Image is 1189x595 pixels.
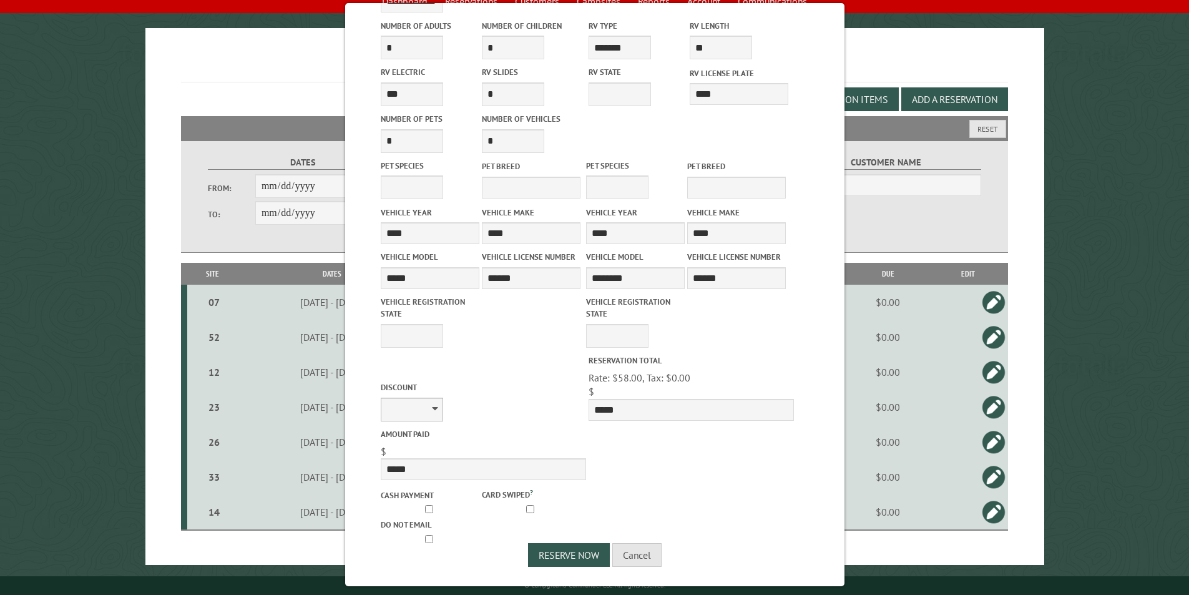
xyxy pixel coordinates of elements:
div: [DATE] - [DATE] [240,506,424,518]
label: Do not email [381,519,479,531]
label: Vehicle Year [586,207,685,219]
h1: Reservations [181,48,1009,82]
label: Number of Adults [381,20,479,32]
label: Pet breed [687,160,786,172]
th: Dates [238,263,426,285]
span: Rate: $58.00, Tax: $0.00 [589,371,690,384]
a: ? [530,488,533,496]
div: 14 [192,506,236,518]
label: RV Slides [482,66,580,78]
label: Pet species [586,160,685,172]
span: $ [589,385,594,398]
div: 26 [192,436,236,448]
label: Pet species [381,160,479,172]
label: Amount paid [381,428,586,440]
label: From: [208,182,255,194]
label: Cash payment [381,489,479,501]
h2: Filters [181,116,1009,140]
label: RV Electric [381,66,479,78]
label: Vehicle Registration state [586,296,685,320]
td: $0.00 [848,390,927,425]
label: Card swiped [482,487,580,501]
label: RV License Plate [690,67,788,79]
label: Vehicle Make [687,207,786,219]
th: Due [848,263,927,285]
div: 33 [192,471,236,483]
td: $0.00 [848,285,927,320]
td: $0.00 [848,425,927,460]
label: Vehicle License Number [482,251,580,263]
label: RV Type [589,20,687,32]
label: Customer Name [791,155,981,170]
label: Pet breed [482,160,580,172]
div: 23 [192,401,236,413]
label: Dates [208,155,398,170]
button: Add a Reservation [901,87,1008,111]
div: 52 [192,331,236,343]
small: © Campground Commander LLC. All rights reserved. [524,581,665,589]
label: RV State [589,66,687,78]
th: Edit [927,263,1008,285]
td: $0.00 [848,494,927,530]
button: Reserve Now [528,543,610,567]
label: Vehicle Make [482,207,580,219]
label: Vehicle Year [381,207,479,219]
label: Discount [381,381,586,393]
td: $0.00 [848,320,927,355]
div: [DATE] - [DATE] [240,296,424,308]
div: [DATE] - [DATE] [240,366,424,378]
button: Reset [969,120,1006,138]
div: [DATE] - [DATE] [240,331,424,343]
label: Reservation Total [589,355,794,366]
div: [DATE] - [DATE] [240,401,424,413]
button: Edit Add-on Items [791,87,899,111]
div: 12 [192,366,236,378]
div: [DATE] - [DATE] [240,436,424,448]
label: Number of Vehicles [482,113,580,125]
label: Number of Pets [381,113,479,125]
label: Vehicle Model [586,251,685,263]
label: Vehicle Model [381,251,479,263]
span: $ [381,445,386,458]
div: 07 [192,296,236,308]
td: $0.00 [848,460,927,494]
label: Number of Children [482,20,580,32]
label: RV Length [690,20,788,32]
label: To: [208,209,255,220]
button: Cancel [612,543,662,567]
td: $0.00 [848,355,927,390]
label: Vehicle Registration state [381,296,479,320]
div: [DATE] - [DATE] [240,471,424,483]
label: Vehicle License Number [687,251,786,263]
th: Site [187,263,238,285]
